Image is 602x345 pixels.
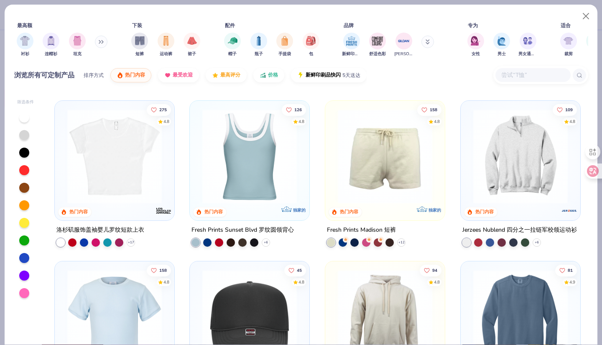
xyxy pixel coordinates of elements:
[295,107,302,112] font: 126
[493,33,510,57] div: 男性过滤器
[569,279,575,285] font: 4.9
[46,36,56,46] img: 连帽衫图片
[228,36,237,46] img: 帽子图片
[110,68,151,82] button: 热门内容
[306,36,315,46] img: 包袋图片
[518,51,538,57] span: 男女通用的
[147,265,171,276] button: 喜欢
[158,33,174,57] div: 运动裤过滤器
[309,51,313,57] font: 包
[158,33,174,57] button: 过滤按钮
[191,225,294,233] font: Fresh Prints Sunset Blvd 罗纹圆领背心
[117,72,123,79] img: trending.gif
[345,35,358,47] img: 新鲜印刷品图像
[369,33,386,57] div: 舒适色彩过滤器
[212,72,219,79] img: TopRated.gif
[342,72,360,79] font: 5天送达
[63,109,166,203] img: b0603986-75a5-419a-97bc-283c66fe3a23
[161,36,171,46] img: 运动裤图片
[398,240,400,244] font: +
[220,72,240,78] font: 最高评分
[130,240,134,244] font: 17
[163,279,169,285] font: 4.8
[224,33,241,57] button: 过滤按钮
[467,33,484,57] button: 过滤按钮
[394,33,413,57] div: Gildan 过滤器
[276,33,293,57] div: 托特包过滤器
[429,207,441,213] font: 独家的
[206,68,247,82] button: 最高评分
[268,72,278,78] font: 价格
[434,118,440,124] font: 4.8
[173,72,193,78] font: 最受欢迎
[132,22,142,29] font: 下装
[523,36,533,46] img: 男女通用图像
[278,51,291,57] font: 手提袋
[276,33,293,57] button: 过滤按钮
[17,33,33,57] div: 衬衫过滤器
[56,225,144,233] font: 洛杉矶服饰盖袖婴儿罗纹短款上衣
[73,51,82,57] span: 坦克
[280,36,289,46] img: 手提袋图片
[188,51,196,57] span: 裙子
[84,72,104,79] font: 排序方式
[291,68,367,82] button: 新鲜印刷品快闪5天送达
[537,240,539,244] font: 6
[17,99,34,105] font: 筛选条件
[472,51,480,57] span: 女性
[303,33,319,57] div: 袋子过滤器
[432,268,437,273] font: 94
[187,36,197,46] img: 裙子图片
[560,33,577,57] button: 过滤按钮
[342,33,361,57] button: 过滤按钮
[369,51,386,57] font: 舒适色彩
[166,109,268,203] img: f2b333be-1c19-4d0f-b003-dae84be201f4
[21,51,29,57] span: 衬衫
[250,33,267,57] div: 瓶子过滤器
[250,33,267,57] button: 过滤按钮
[20,36,30,46] img: 衬衫图片
[467,33,484,57] div: 女性过滤器
[228,51,237,57] font: 帽子
[469,109,572,203] img: ff4ddab5-f3f6-4a83-b930-260fe1a46572
[135,51,144,57] font: 短裤
[497,51,506,57] font: 男士
[394,51,413,57] span: 吉尔丹
[184,33,200,57] div: 裙子过滤器
[493,33,510,57] button: 过滤按钮
[125,72,145,78] font: 热门内容
[299,118,305,124] font: 4.8
[578,8,594,24] button: 关闭
[342,51,363,57] font: 新鲜印刷品
[565,107,573,112] font: 109
[160,51,172,57] span: 运动裤
[224,33,241,57] div: 帽子过滤器
[159,107,167,112] font: 275
[560,33,577,57] div: 裁剪过滤器
[266,240,268,244] font: 6
[553,104,577,115] button: 喜欢
[45,51,57,57] font: 连帽衫
[564,51,573,57] span: 裁剪
[282,104,306,115] button: 喜欢
[342,33,361,57] div: 新鲜印刷品过滤器
[293,207,306,213] font: 独家的
[568,268,573,273] font: 81
[462,225,577,233] font: Jerzees Nublend 四分之一拉链军校领运动衫
[417,104,441,115] button: 喜欢
[430,107,437,112] font: 158
[128,240,130,244] font: +
[400,240,405,244] font: 12
[371,35,384,47] img: 舒适色彩图像
[158,68,199,82] button: 最受欢迎
[147,104,171,115] button: 喜欢
[344,22,354,29] font: 品牌
[164,72,171,79] img: most_fav.gif
[500,70,565,80] input: 尝试“T恤”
